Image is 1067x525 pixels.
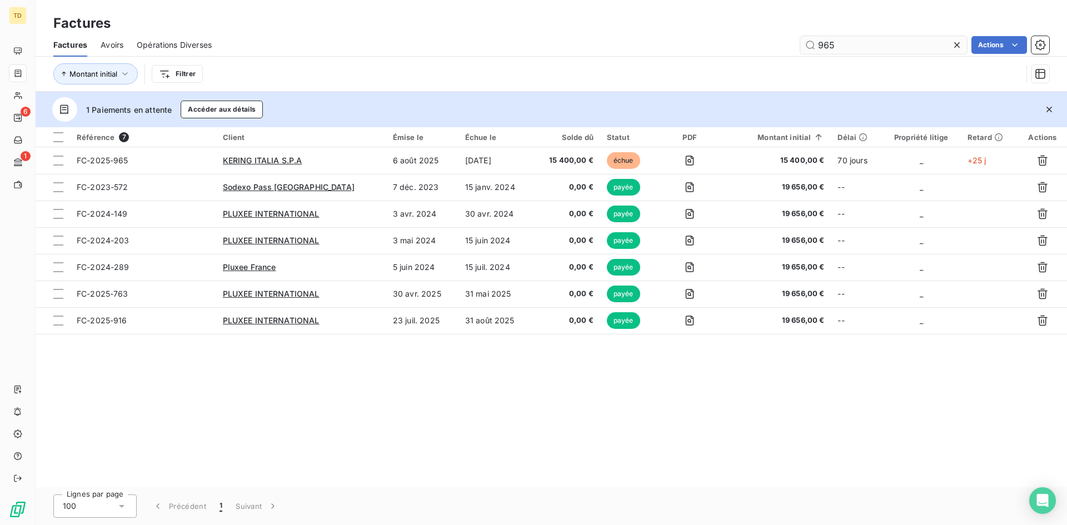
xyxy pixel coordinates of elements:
span: 6 [21,107,31,117]
td: 3 avr. 2024 [386,201,458,227]
td: 23 juil. 2025 [386,307,458,334]
span: 0,00 € [539,288,594,299]
td: 31 août 2025 [458,307,533,334]
div: Actions [1025,133,1060,142]
div: Propriété litige [889,133,954,142]
span: 19 656,00 € [728,235,824,246]
span: FC-2025-763 [77,289,128,298]
span: 1 [220,501,222,512]
button: Accéder aux détails [181,101,263,118]
div: TD [9,7,27,24]
div: Retard [968,133,1011,142]
span: PLUXEE INTERNATIONAL [223,209,320,218]
span: 19 656,00 € [728,208,824,219]
span: _ [920,262,923,272]
span: FC-2024-149 [77,209,128,218]
td: 3 mai 2024 [386,227,458,254]
span: _ [920,316,923,325]
td: 5 juin 2024 [386,254,458,281]
span: Pluxee France [223,262,276,272]
div: PDF [665,133,715,142]
td: 30 avr. 2024 [458,201,533,227]
span: 15 400,00 € [539,155,594,166]
span: payée [607,286,640,302]
td: 6 août 2025 [386,147,458,174]
td: 15 juin 2024 [458,227,533,254]
button: Suivant [229,494,285,518]
span: 19 656,00 € [728,262,824,273]
td: [DATE] [458,147,533,174]
span: FC-2025-965 [77,156,128,165]
td: 7 déc. 2023 [386,174,458,201]
span: payée [607,179,640,196]
div: Open Intercom Messenger [1029,487,1056,514]
div: Échue le [465,133,526,142]
span: Montant initial [69,69,117,78]
span: payée [607,206,640,222]
input: Rechercher [800,36,967,54]
td: 31 mai 2025 [458,281,533,307]
td: -- [831,227,881,254]
div: Délai [837,133,875,142]
span: +25 j [968,156,986,165]
div: Client [223,133,380,142]
span: FC-2024-289 [77,262,129,272]
span: 19 656,00 € [728,288,824,299]
span: FC-2024-203 [77,236,129,245]
span: 1 Paiements en attente [86,104,172,116]
span: 0,00 € [539,182,594,193]
button: Précédent [146,494,213,518]
span: payée [607,312,640,329]
td: -- [831,254,881,281]
span: _ [920,182,923,192]
span: _ [920,156,923,165]
span: 7 [119,132,129,142]
div: Solde dû [539,133,594,142]
span: PLUXEE INTERNATIONAL [223,236,320,245]
h3: Factures [53,13,111,33]
span: _ [920,289,923,298]
span: 15 400,00 € [728,155,824,166]
span: PLUXEE INTERNATIONAL [223,316,320,325]
span: 0,00 € [539,235,594,246]
div: Statut [607,133,651,142]
td: 70 jours [831,147,881,174]
td: -- [831,281,881,307]
span: payée [607,232,640,249]
button: Actions [971,36,1027,54]
span: _ [920,236,923,245]
span: PLUXEE INTERNATIONAL [223,289,320,298]
span: 0,00 € [539,208,594,219]
button: 1 [213,494,229,518]
td: -- [831,201,881,227]
span: FC-2023-572 [77,182,128,192]
button: Filtrer [152,65,203,83]
td: 30 avr. 2025 [386,281,458,307]
span: 19 656,00 € [728,315,824,326]
div: Émise le [393,133,452,142]
span: KERING ITALIA S.P.A [223,156,302,165]
span: échue [607,152,640,169]
span: payée [607,259,640,276]
span: Sodexo Pass [GEOGRAPHIC_DATA] [223,182,355,192]
span: Référence [77,133,114,142]
span: Factures [53,39,87,51]
span: Opérations Diverses [137,39,212,51]
span: 0,00 € [539,262,594,273]
td: 15 juil. 2024 [458,254,533,281]
span: FC-2025-916 [77,316,127,325]
span: Avoirs [101,39,123,51]
div: Montant initial [728,133,824,142]
img: Logo LeanPay [9,501,27,518]
button: Montant initial [53,63,138,84]
td: -- [831,174,881,201]
span: _ [920,209,923,218]
td: 15 janv. 2024 [458,174,533,201]
span: 0,00 € [539,315,594,326]
span: 1 [21,151,31,161]
td: -- [831,307,881,334]
span: 19 656,00 € [728,182,824,193]
span: 100 [63,501,76,512]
